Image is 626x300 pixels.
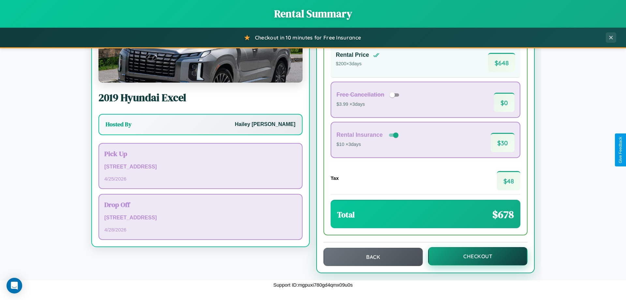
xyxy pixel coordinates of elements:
div: Open Intercom Messenger [7,278,22,293]
img: Hyundai Excel [98,17,303,83]
span: $ 678 [492,207,514,222]
span: $ 0 [494,93,514,112]
h3: Drop Off [104,200,297,209]
p: [STREET_ADDRESS] [104,162,297,172]
h3: Total [337,209,355,220]
h1: Rental Summary [7,7,619,21]
button: Back [323,248,423,266]
p: 4 / 28 / 2026 [104,225,297,234]
span: $ 648 [488,53,515,72]
p: Support ID: mgpuxi780gd4qmx09u0s [273,280,353,289]
p: [STREET_ADDRESS] [104,213,297,223]
h4: Free Cancellation [336,91,384,98]
span: $ 30 [491,133,514,152]
h3: Hosted By [106,120,131,128]
p: $10 × 3 days [336,140,400,149]
h4: Tax [331,175,339,181]
h4: Rental Insurance [336,132,383,138]
p: 4 / 25 / 2026 [104,174,297,183]
h4: Rental Price [336,52,369,58]
span: $ 48 [497,171,520,190]
p: Hailey [PERSON_NAME] [235,120,295,129]
h2: 2019 Hyundai Excel [98,90,303,105]
p: $ 200 × 3 days [336,60,380,68]
p: $3.99 × 3 days [336,100,401,109]
div: Give Feedback [618,137,623,163]
span: Checkout in 10 minutes for Free Insurance [255,34,361,41]
h3: Pick Up [104,149,297,158]
button: Checkout [428,247,528,265]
